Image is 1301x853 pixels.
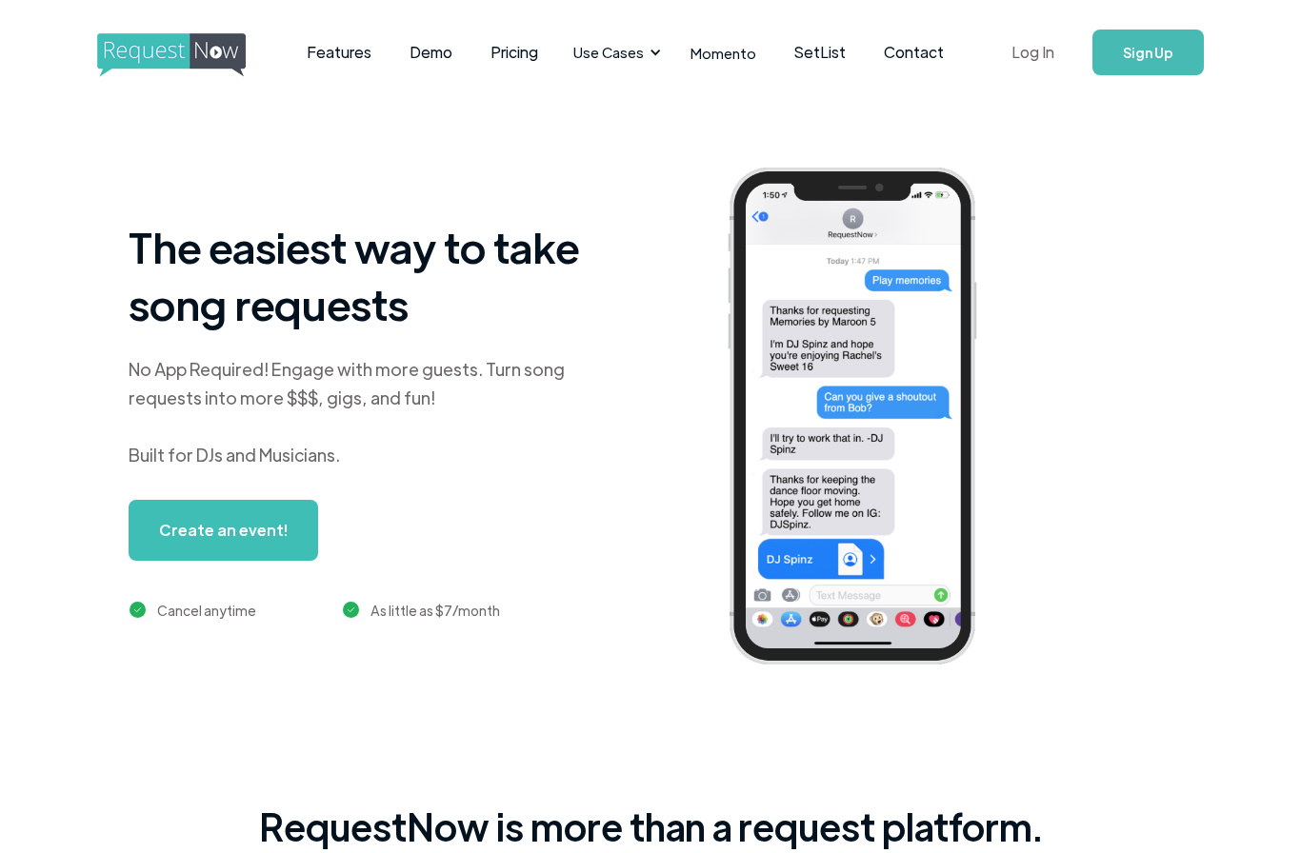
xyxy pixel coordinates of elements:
[129,218,605,332] h1: The easiest way to take song requests
[130,602,146,618] img: green checkmark
[573,42,644,63] div: Use Cases
[288,23,390,82] a: Features
[1092,30,1204,75] a: Sign Up
[471,23,557,82] a: Pricing
[97,33,240,71] a: home
[129,355,605,469] div: No App Required! Engage with more guests. Turn song requests into more $$$, gigs, and fun! Built ...
[390,23,471,82] a: Demo
[706,154,1028,684] img: iphone screenshot
[775,23,865,82] a: SetList
[370,599,500,622] div: As little as $7/month
[562,23,667,82] div: Use Cases
[992,19,1073,86] a: Log In
[865,23,963,82] a: Contact
[671,25,775,81] a: Momento
[157,599,256,622] div: Cancel anytime
[343,602,359,618] img: green checkmark
[97,33,281,77] img: requestnow logo
[129,500,318,561] a: Create an event!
